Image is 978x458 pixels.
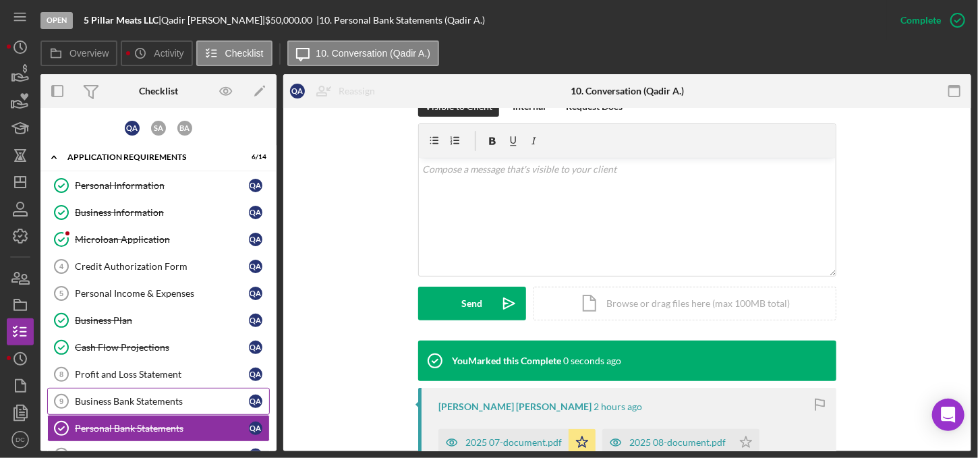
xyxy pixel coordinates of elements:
[75,288,249,299] div: Personal Income & Expenses
[418,287,526,320] button: Send
[316,48,431,59] label: 10. Conversation (Qadir A.)
[47,253,270,280] a: 4Credit Authorization FormQA
[40,40,117,66] button: Overview
[75,369,249,380] div: Profit and Loss Statement
[40,12,73,29] div: Open
[125,121,140,136] div: Q A
[177,121,192,136] div: B A
[571,86,684,96] div: 10. Conversation (Qadir A.)
[59,397,63,405] tspan: 9
[563,355,621,366] time: 2025-08-21 13:22
[47,280,270,307] a: 5Personal Income & ExpensesQA
[75,396,249,407] div: Business Bank Statements
[69,48,109,59] label: Overview
[67,153,233,161] div: APPLICATION REQUIREMENTS
[84,15,161,26] div: |
[47,334,270,361] a: Cash Flow ProjectionsQA
[452,355,561,366] div: You Marked this Complete
[47,199,270,226] a: Business InformationQA
[47,226,270,253] a: Microloan ApplicationQA
[465,437,562,448] div: 2025 07-document.pdf
[75,423,249,434] div: Personal Bank Statements
[249,233,262,246] div: Q A
[75,234,249,245] div: Microloan Application
[154,48,183,59] label: Activity
[225,48,264,59] label: Checklist
[75,180,249,191] div: Personal Information
[196,40,272,66] button: Checklist
[602,429,759,456] button: 2025 08-document.pdf
[283,78,389,105] button: QAReassign
[462,287,483,320] div: Send
[932,399,965,431] div: Open Intercom Messenger
[249,368,262,381] div: Q A
[249,206,262,219] div: Q A
[75,207,249,218] div: Business Information
[47,388,270,415] a: 9Business Bank StatementsQA
[249,395,262,408] div: Q A
[249,260,262,273] div: Q A
[7,426,34,453] button: DC
[47,307,270,334] a: Business PlanQA
[139,86,178,96] div: Checklist
[249,179,262,192] div: Q A
[249,422,262,435] div: Q A
[161,15,265,26] div: Qadir [PERSON_NAME] |
[75,315,249,326] div: Business Plan
[249,341,262,354] div: Q A
[249,314,262,327] div: Q A
[290,84,305,98] div: Q A
[59,370,63,378] tspan: 8
[629,437,726,448] div: 2025 08-document.pdf
[84,14,159,26] b: 5 Pillar Meats LLC
[438,429,596,456] button: 2025 07-document.pdf
[59,262,64,270] tspan: 4
[47,172,270,199] a: Personal InformationQA
[47,361,270,388] a: 8Profit and Loss StatementQA
[59,289,63,297] tspan: 5
[249,287,262,300] div: Q A
[242,153,266,161] div: 6 / 14
[438,401,592,412] div: [PERSON_NAME] [PERSON_NAME]
[16,436,25,444] text: DC
[151,121,166,136] div: S A
[316,15,485,26] div: | 10. Personal Bank Statements (Qadir A.)
[339,78,375,105] div: Reassign
[287,40,440,66] button: 10. Conversation (Qadir A.)
[594,401,642,412] time: 2025-08-21 11:42
[47,415,270,442] a: Personal Bank StatementsQA
[75,261,249,272] div: Credit Authorization Form
[900,7,941,34] div: Complete
[121,40,192,66] button: Activity
[887,7,971,34] button: Complete
[265,15,316,26] div: $50,000.00
[75,342,249,353] div: Cash Flow Projections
